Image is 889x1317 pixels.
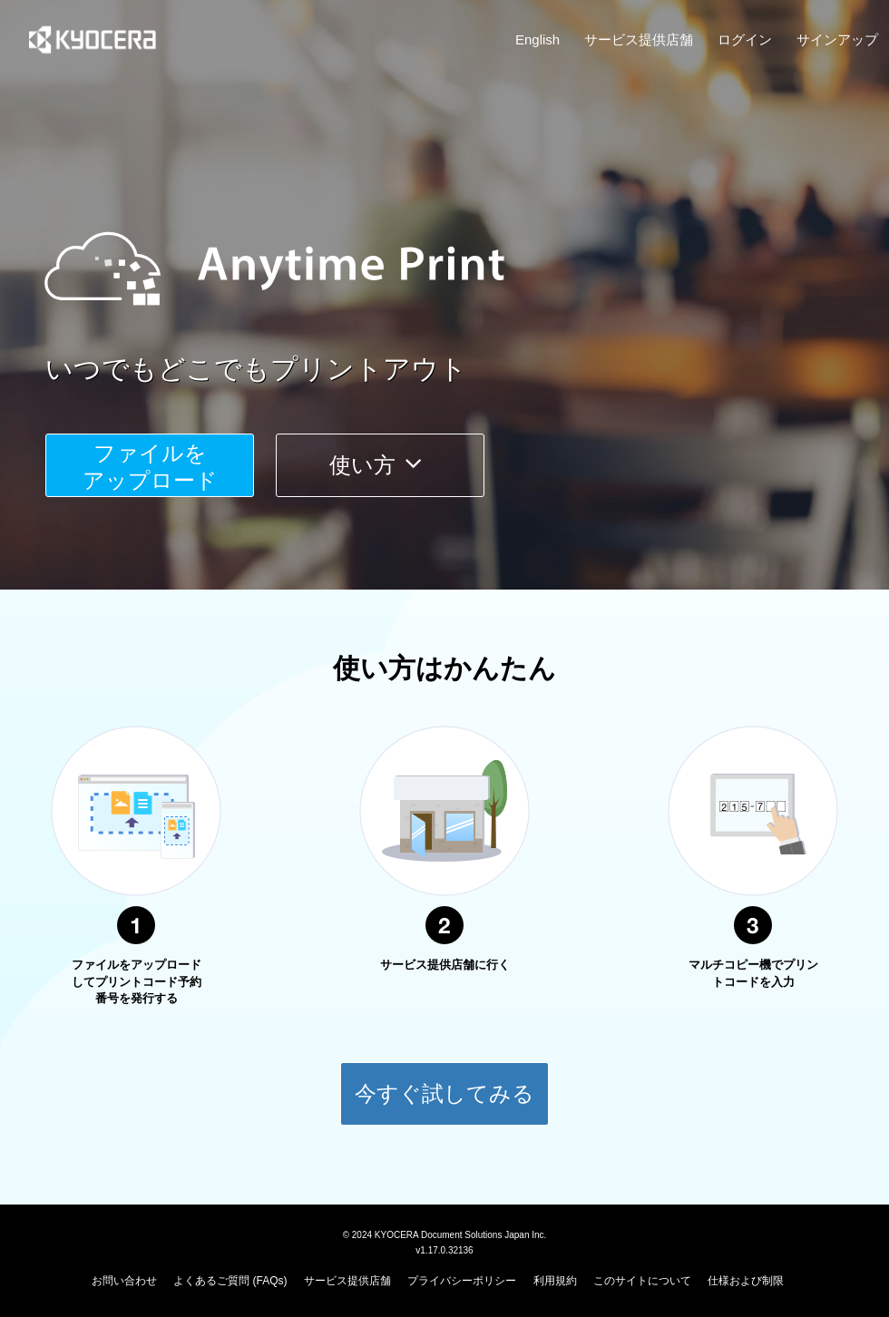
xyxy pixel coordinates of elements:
[340,1062,549,1126] button: 今すぐ試してみる
[708,1274,784,1287] a: 仕様および制限
[718,30,772,49] a: ログイン
[45,350,889,389] a: いつでもどこでもプリントアウト
[515,30,560,49] a: English
[593,1274,691,1287] a: このサイトについて
[376,957,513,974] p: サービス提供店舗に行く
[584,30,693,49] a: サービス提供店舗
[83,441,218,493] span: ファイルを ​​アップロード
[415,1244,473,1255] span: v1.17.0.32136
[92,1274,157,1287] a: お問い合わせ
[68,957,204,1008] p: ファイルをアップロードしてプリントコード予約番号を発行する
[796,30,878,49] a: サインアップ
[685,957,821,990] p: マルチコピー機でプリントコードを入力
[173,1274,287,1287] a: よくあるご質問 (FAQs)
[343,1228,547,1240] span: © 2024 KYOCERA Document Solutions Japan Inc.
[45,434,254,497] button: ファイルを​​アップロード
[407,1274,516,1287] a: プライバシーポリシー
[304,1274,391,1287] a: サービス提供店舗
[276,434,484,497] button: 使い方
[533,1274,577,1287] a: 利用規約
